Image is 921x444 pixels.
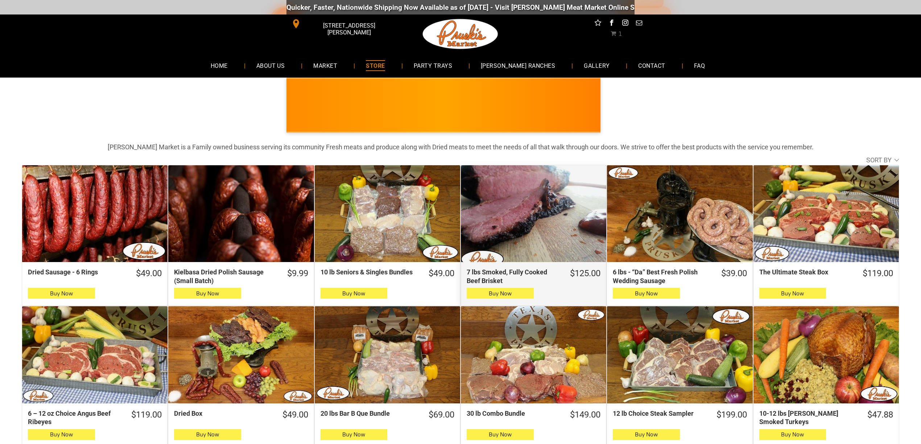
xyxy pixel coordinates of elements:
[607,306,752,403] a: 12 lb Choice Steak Sampler
[570,268,600,279] div: $125.00
[627,56,676,75] a: CONTACT
[470,56,566,75] a: [PERSON_NAME] RANCHES
[302,56,348,75] a: MARKET
[196,431,219,438] span: Buy Now
[315,165,460,262] a: 10 lb Seniors &amp; Singles Bundles
[607,18,616,29] a: facebook
[321,409,415,418] div: 20 lbs Bar B Que Bundle
[321,288,388,299] button: Buy Now
[781,431,804,438] span: Buy Now
[28,288,95,299] button: Buy Now
[489,290,512,297] span: Buy Now
[863,268,893,279] div: $119.00
[759,268,849,276] div: The Ultimate Steak Box
[607,165,752,262] a: 6 lbs - “Da” Best Fresh Polish Wedding Sausage
[321,268,415,276] div: 10 lb Seniors & Singles Bundles
[168,268,314,285] a: $9.99Kielbasa Dried Polish Sausage (Small Batch)
[461,165,606,262] a: 7 lbs Smoked, Fully Cooked Beef Brisket
[593,18,603,29] a: Social network
[136,268,162,279] div: $49.00
[461,268,606,285] a: $125.007 lbs Smoked, Fully Cooked Beef Brisket
[355,56,396,75] a: STORE
[573,56,620,75] a: GALLERY
[28,409,118,426] div: 6 – 12 oz Choice Angus Beef Ribeyes
[50,431,73,438] span: Buy Now
[759,409,854,426] div: 10-12 lbs [PERSON_NAME] Smoked Turkeys
[753,409,899,426] a: $47.8810-12 lbs [PERSON_NAME] Smoked Turkeys
[781,290,804,297] span: Buy Now
[753,306,899,403] a: 10-12 lbs Pruski&#39;s Smoked Turkeys
[421,14,500,54] img: Pruski-s+Market+HQ+Logo2-1920w.png
[28,268,123,276] div: Dried Sausage - 6 Rings
[403,56,463,75] a: PARTY TRAYS
[168,165,314,262] a: Kielbasa Dried Polish Sausage (Small Batch)
[753,165,899,262] a: The Ultimate Steak Box
[131,409,162,420] div: $119.00
[342,290,365,297] span: Buy Now
[168,409,314,420] a: $49.00Dried Box
[50,290,73,297] span: Buy Now
[28,429,95,440] button: Buy Now
[618,30,622,37] span: 1
[174,268,273,285] div: Kielbasa Dried Polish Sausage (Small Batch)
[196,290,219,297] span: Buy Now
[174,429,241,440] button: Buy Now
[108,143,814,151] strong: [PERSON_NAME] Market is a Family owned business serving its community Fresh meats and produce alo...
[282,3,721,12] div: Quicker, Faster, Nationwide Shipping Now Available as of [DATE] - Visit [PERSON_NAME] Meat Market...
[594,110,736,122] span: [PERSON_NAME] MARKET
[753,268,899,279] a: $119.00The Ultimate Steak Box
[429,268,454,279] div: $49.00
[467,268,557,285] div: 7 lbs Smoked, Fully Cooked Beef Brisket
[315,306,460,403] a: 20 lbs Bar B Que Bundle
[22,268,168,279] a: $49.00Dried Sausage - 6 Rings
[716,409,747,420] div: $199.00
[342,431,365,438] span: Buy Now
[635,431,658,438] span: Buy Now
[613,268,707,285] div: 6 lbs - “Da” Best Fresh Polish Wedding Sausage
[287,268,308,279] div: $9.99
[429,409,454,420] div: $69.00
[621,18,630,29] a: instagram
[282,409,308,420] div: $49.00
[286,18,397,29] a: [STREET_ADDRESS][PERSON_NAME]
[613,429,680,440] button: Buy Now
[759,429,826,440] button: Buy Now
[315,268,460,279] a: $49.0010 lb Seniors & Singles Bundles
[759,288,826,299] button: Buy Now
[467,409,557,418] div: 30 lb Combo Bundle
[607,268,752,285] a: $39.006 lbs - “Da” Best Fresh Polish Wedding Sausage
[683,56,716,75] a: FAQ
[613,409,703,418] div: 12 lb Choice Steak Sampler
[245,56,296,75] a: ABOUT US
[22,165,168,262] a: Dried Sausage - 6 Rings
[200,56,239,75] a: HOME
[570,409,600,420] div: $149.00
[302,18,396,40] span: [STREET_ADDRESS][PERSON_NAME]
[721,268,747,279] div: $39.00
[467,429,534,440] button: Buy Now
[613,288,680,299] button: Buy Now
[22,409,168,426] a: $119.006 – 12 oz Choice Angus Beef Ribeyes
[174,409,269,418] div: Dried Box
[867,409,893,420] div: $47.88
[489,431,512,438] span: Buy Now
[174,288,241,299] button: Buy Now
[635,290,658,297] span: Buy Now
[168,306,314,403] a: Dried Box
[22,306,168,403] a: 6 – 12 oz Choice Angus Beef Ribeyes
[461,306,606,403] a: 30 lb Combo Bundle
[467,288,534,299] button: Buy Now
[461,409,606,420] a: $149.0030 lb Combo Bundle
[315,409,460,420] a: $69.0020 lbs Bar B Que Bundle
[607,409,752,420] a: $199.0012 lb Choice Steak Sampler
[321,429,388,440] button: Buy Now
[635,18,644,29] a: email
